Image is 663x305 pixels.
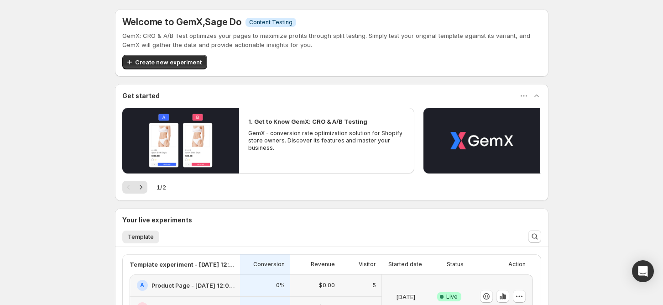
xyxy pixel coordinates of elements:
h2: Product Page - [DATE] 12:00:18 [151,281,235,290]
button: Next [135,181,147,194]
p: Started date [388,261,422,268]
span: Live [446,293,458,300]
button: Create new experiment [122,55,207,69]
nav: Pagination [122,181,147,194]
p: GemX: CRO & A/B Test optimizes your pages to maximize profits through split testing. Simply test ... [122,31,541,49]
p: 0% [276,282,285,289]
p: Status [447,261,464,268]
p: 5 [372,282,376,289]
span: 1 / 2 [157,183,166,192]
h5: Welcome to GemX [122,16,242,27]
p: GemX - conversion rate optimization solution for Shopify store owners. Discover its features and ... [248,130,405,152]
h3: Get started [122,91,160,100]
div: Open Intercom Messenger [632,260,654,282]
p: [DATE] [396,292,415,301]
p: $0.00 [319,282,335,289]
p: Revenue [311,261,335,268]
button: Play video [423,108,540,174]
button: Search and filter results [528,230,541,243]
p: Template experiment - [DATE] 12:05:54 [130,260,235,269]
span: Create new experiment [135,58,202,67]
h2: 1. Get to Know GemX: CRO & A/B Testing [248,117,367,126]
span: , Sage Do [203,16,242,27]
p: Action [508,261,526,268]
h3: Your live experiments [122,216,192,225]
span: Template [128,233,154,241]
p: Conversion [253,261,285,268]
button: Play video [122,108,239,174]
span: Content Testing [249,19,292,26]
p: Visitor [359,261,376,268]
h2: A [140,282,144,289]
